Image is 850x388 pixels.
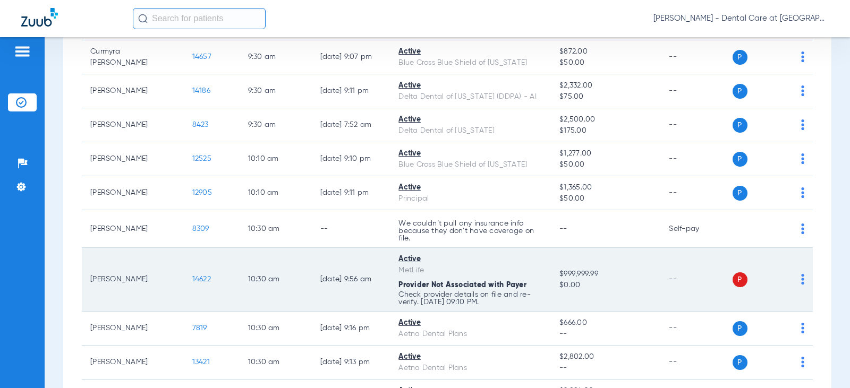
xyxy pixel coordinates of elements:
[192,225,209,232] span: 8309
[559,182,652,193] span: $1,365.00
[801,357,804,367] img: group-dot-blue.svg
[733,84,747,99] span: P
[559,351,652,363] span: $2,802.00
[660,108,732,142] td: --
[559,317,652,329] span: $666.00
[192,53,211,61] span: 14657
[82,210,184,248] td: [PERSON_NAME]
[559,225,567,232] span: --
[660,210,732,248] td: Self-pay
[312,176,390,210] td: [DATE] 9:11 PM
[398,351,542,363] div: Active
[398,329,542,340] div: Aetna Dental Plans
[660,312,732,346] td: --
[559,280,652,291] span: $0.00
[801,187,804,198] img: group-dot-blue.svg
[192,358,210,366] span: 13421
[733,321,747,336] span: P
[398,254,542,265] div: Active
[312,248,390,312] td: [DATE] 9:56 AM
[733,118,747,133] span: P
[82,346,184,380] td: [PERSON_NAME]
[398,265,542,276] div: MetLife
[559,193,652,204] span: $50.00
[559,329,652,340] span: --
[192,189,212,196] span: 12905
[133,8,266,29] input: Search for patients
[398,182,542,193] div: Active
[192,87,210,94] span: 14186
[398,46,542,57] div: Active
[240,210,312,248] td: 10:30 AM
[192,324,207,332] span: 7819
[559,269,652,280] span: $999,999.99
[398,80,542,91] div: Active
[398,57,542,68] div: Blue Cross Blue Shield of [US_STATE]
[398,91,542,102] div: Delta Dental of [US_STATE] (DDPA) - AI
[733,152,747,167] span: P
[559,57,652,68] span: $50.00
[733,186,747,201] span: P
[559,148,652,159] span: $1,277.00
[660,248,732,312] td: --
[733,272,747,287] span: P
[312,312,390,346] td: [DATE] 9:16 PM
[240,108,312,142] td: 9:30 AM
[801,153,804,164] img: group-dot-blue.svg
[82,312,184,346] td: [PERSON_NAME]
[801,119,804,130] img: group-dot-blue.svg
[801,223,804,234] img: group-dot-blue.svg
[559,114,652,125] span: $2,500.00
[559,91,652,102] span: $75.00
[82,248,184,312] td: [PERSON_NAME]
[801,51,804,62] img: group-dot-blue.svg
[733,355,747,370] span: P
[660,142,732,176] td: --
[82,74,184,108] td: [PERSON_NAME]
[660,176,732,210] td: --
[398,220,542,242] p: We couldn’t pull any insurance info because they don’t have coverage on file.
[660,40,732,74] td: --
[312,108,390,142] td: [DATE] 7:52 AM
[240,346,312,380] td: 10:30 AM
[733,50,747,65] span: P
[21,8,58,27] img: Zuub Logo
[312,210,390,248] td: --
[653,13,829,24] span: [PERSON_NAME] - Dental Care at [GEOGRAPHIC_DATA]
[559,80,652,91] span: $2,332.00
[82,176,184,210] td: [PERSON_NAME]
[559,125,652,136] span: $175.00
[14,45,31,58] img: hamburger-icon
[801,85,804,96] img: group-dot-blue.svg
[398,159,542,170] div: Blue Cross Blue Shield of [US_STATE]
[559,363,652,374] span: --
[240,74,312,108] td: 9:30 AM
[398,363,542,374] div: Aetna Dental Plans
[559,159,652,170] span: $50.00
[312,346,390,380] td: [DATE] 9:13 PM
[398,317,542,329] div: Active
[398,125,542,136] div: Delta Dental of [US_STATE]
[312,74,390,108] td: [DATE] 9:11 PM
[801,323,804,333] img: group-dot-blue.svg
[82,142,184,176] td: [PERSON_NAME]
[312,40,390,74] td: [DATE] 9:07 PM
[192,121,209,128] span: 8423
[138,14,148,23] img: Search Icon
[660,74,732,108] td: --
[82,40,184,74] td: Curmyra [PERSON_NAME]
[398,193,542,204] div: Principal
[312,142,390,176] td: [DATE] 9:10 PM
[240,248,312,312] td: 10:30 AM
[660,346,732,380] td: --
[240,176,312,210] td: 10:10 AM
[192,275,211,283] span: 14622
[240,40,312,74] td: 9:30 AM
[398,114,542,125] div: Active
[192,155,211,162] span: 12525
[398,281,526,289] span: Provider Not Associated with Payer
[82,108,184,142] td: [PERSON_NAME]
[240,142,312,176] td: 10:10 AM
[559,46,652,57] span: $872.00
[398,148,542,159] div: Active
